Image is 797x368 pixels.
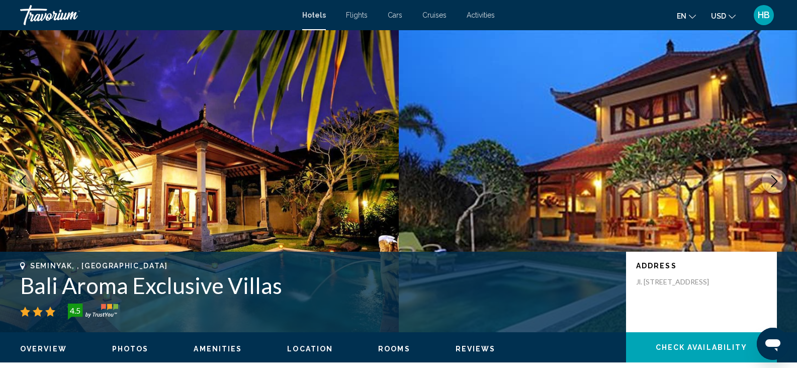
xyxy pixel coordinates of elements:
a: Flights [346,11,368,19]
span: USD [711,12,726,20]
div: 4.5 [65,305,85,317]
span: Photos [112,345,149,353]
button: Overview [20,344,67,353]
span: Seminyak, , [GEOGRAPHIC_DATA] [30,262,168,270]
button: Location [287,344,333,353]
h1: Bali Aroma Exclusive Villas [20,272,616,299]
span: Amenities [194,345,242,353]
span: Check Availability [656,344,748,352]
button: Reviews [456,344,496,353]
button: Photos [112,344,149,353]
a: Activities [467,11,495,19]
a: Travorium [20,5,292,25]
button: Change language [677,9,696,23]
span: Location [287,345,333,353]
p: Jl. [STREET_ADDRESS] [636,277,717,286]
span: HB [758,10,770,20]
button: Next image [762,169,787,194]
span: Rooms [378,345,410,353]
button: User Menu [751,5,777,26]
button: Previous image [10,169,35,194]
span: Reviews [456,345,496,353]
button: Rooms [378,344,410,353]
span: en [677,12,686,20]
a: Cruises [422,11,447,19]
button: Amenities [194,344,242,353]
p: Address [636,262,767,270]
span: Overview [20,345,67,353]
a: Cars [388,11,402,19]
button: Change currency [711,9,736,23]
a: Hotels [302,11,326,19]
iframe: Button to launch messaging window [757,328,789,360]
img: trustyou-badge-hor.svg [68,304,118,320]
button: Check Availability [626,332,777,362]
